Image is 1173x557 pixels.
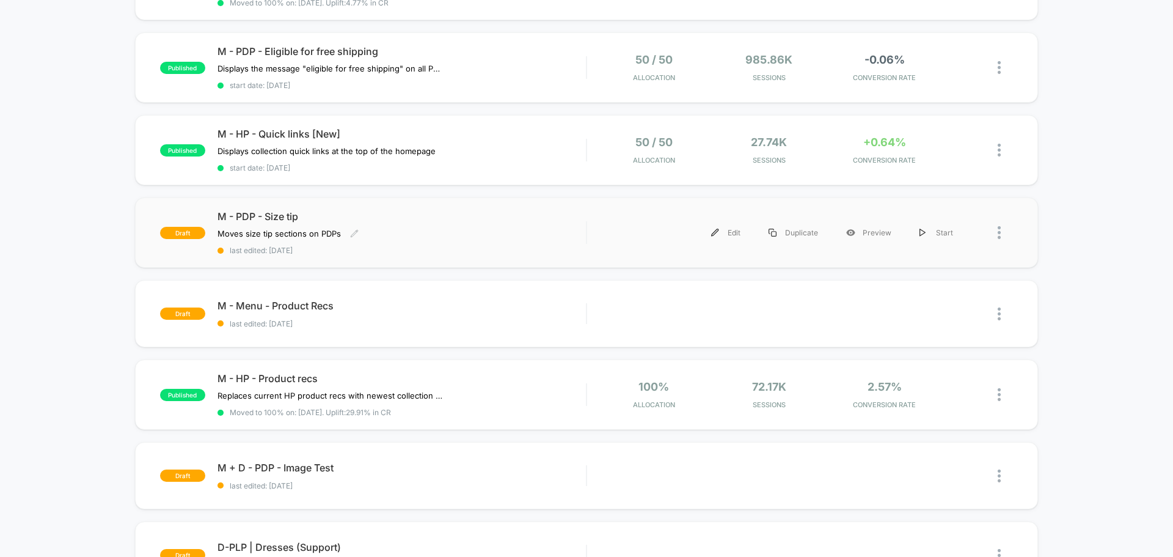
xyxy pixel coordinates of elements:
span: published [160,389,205,401]
span: published [160,144,205,157]
img: menu [711,229,719,237]
span: 50 / 50 [635,53,673,66]
span: start date: [DATE] [217,163,586,172]
img: close [998,144,1001,157]
img: close [998,388,1001,401]
span: Allocation [633,400,675,409]
span: CONVERSION RATE [830,73,939,82]
span: start date: [DATE] [217,81,586,90]
img: close [998,226,1001,239]
span: Allocation [633,156,675,164]
span: Moves size tip sections on PDPs [217,229,341,238]
span: M + D - PDP - Image Test [217,462,586,474]
span: draft [160,470,205,482]
span: 100% [638,380,669,393]
img: close [998,308,1001,320]
span: Replaces current HP product recs with newest collection (pre fall 2025) [217,391,444,400]
span: M - PDP - Size tip [217,210,586,223]
span: 985.86k [745,53,792,66]
span: draft [160,308,205,320]
span: 72.17k [752,380,786,393]
div: Preview [832,219,905,246]
span: Displays collection quick links at the top of the homepage [217,146,436,156]
span: 50 / 50 [635,136,673,149]
span: +0.64% [863,136,906,149]
span: last edited: [DATE] [217,246,586,255]
span: M - HP - Quick links [New] [217,128,586,140]
img: close [998,470,1001,482]
span: Sessions [715,400,824,409]
span: -0.06% [864,53,905,66]
span: Displays the message "eligible for free shipping" on all PDPs $200+ (US only) [217,64,444,73]
span: last edited: [DATE] [217,481,586,490]
span: 2.57% [868,380,902,393]
div: Start [905,219,967,246]
span: CONVERSION RATE [830,400,939,409]
span: M - HP - Product recs [217,372,586,385]
span: Sessions [715,156,824,164]
span: Moved to 100% on: [DATE] . Uplift: 29.91% in CR [230,408,391,417]
div: Edit [697,219,755,246]
div: Duplicate [755,219,832,246]
img: menu [919,229,926,237]
span: D-PLP | Dresses (Support) [217,541,586,553]
img: menu [769,229,777,237]
span: M - Menu - Product Recs [217,300,586,312]
img: close [998,61,1001,74]
span: CONVERSION RATE [830,156,939,164]
span: last edited: [DATE] [217,319,586,328]
span: published [160,62,205,74]
span: Allocation [633,73,675,82]
span: Sessions [715,73,824,82]
span: 27.74k [751,136,787,149]
span: M - PDP - Eligible for free shipping [217,45,586,57]
span: draft [160,227,205,239]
